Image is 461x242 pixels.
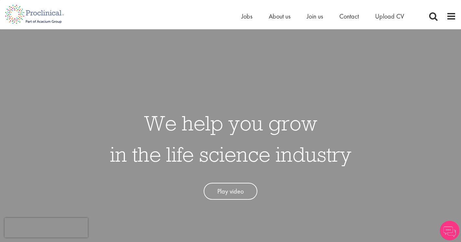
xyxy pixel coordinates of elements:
a: Upload CV [375,12,404,20]
a: About us [269,12,291,20]
h1: We help you grow in the life science industry [110,107,351,170]
a: Play video [204,183,257,200]
img: Chatbot [440,221,459,240]
a: Join us [307,12,323,20]
a: Jobs [241,12,252,20]
a: Contact [339,12,359,20]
